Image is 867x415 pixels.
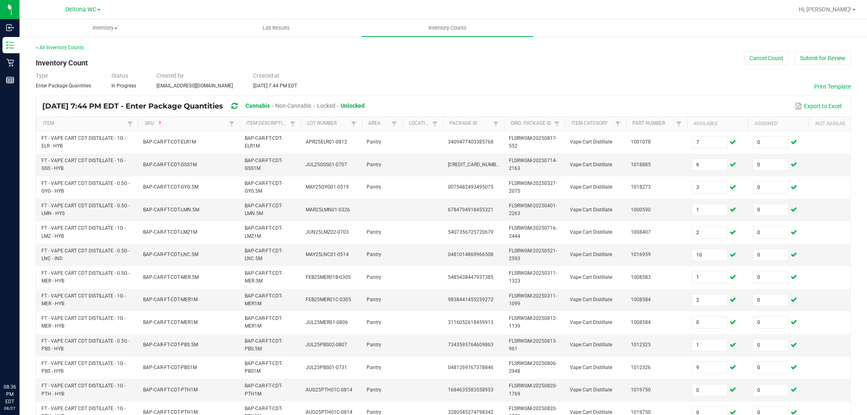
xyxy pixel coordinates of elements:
[674,119,684,129] a: Filter
[552,119,562,129] a: Filter
[41,135,126,149] span: FT - VAPE CART CDT DISTILLATE - 1G - ELR - HYB
[20,20,191,37] a: Inventory
[793,99,843,113] button: Export to Excel
[111,72,128,79] span: Status
[430,119,440,129] a: Filter
[509,135,557,149] span: FLSRWGM-20250817-552
[4,383,16,405] p: 08:36 PM EDT
[143,365,197,370] span: BAP-CAR-FT-CDT-PBS1M
[448,387,493,393] span: 1684635583558953
[509,315,557,329] span: FLSRWGM-20250812-1139
[448,184,493,190] span: 0075482493495075
[8,350,33,374] iframe: Resource center
[367,319,381,325] span: Pantry
[417,24,478,32] span: Inventory Counts
[448,229,493,235] span: 5407356725720679
[509,203,557,216] span: FLSRWGM-20250401-2263
[6,76,14,84] inline-svg: Reports
[367,162,381,167] span: Pantry
[252,24,301,32] span: Lab Results
[509,361,557,374] span: FLSRWGM-20250806-2948
[36,83,91,89] span: Enter Package Quantities
[245,135,282,149] span: BAP-CAR-FT-CDT-ELR1M
[306,409,352,415] span: AUG25PTH01C-0814
[288,119,298,129] a: Filter
[245,315,282,329] span: BAP-CAR-FT-CDT-MER1M
[111,83,136,89] span: In Progress
[509,270,557,284] span: FLSRWGM-20250311-1323
[799,6,852,13] span: Hi, [PERSON_NAME]!
[245,383,282,396] span: BAP-CAR-FT-CDT-PTH1M
[41,338,130,352] span: FT - VAPE CART CDT DISTILLATE - 0.5G - PBS - HYB
[245,361,282,374] span: BAP-CAR-FT-CDT-PBS1M
[143,184,198,190] span: BAP-CAR-FT-CDT-GYG.5M
[367,365,381,370] span: Pantry
[20,24,190,32] span: Inventory
[613,119,623,129] a: Filter
[41,361,126,374] span: FT - VAPE CART CDT DISTILLATE - 1G - PBS - HYB
[631,207,651,213] span: 1000590
[448,139,493,145] span: 3409477403385768
[143,139,196,145] span: BAP-CAR-FT-CDT-ELR1M
[41,225,126,239] span: FT - VAPE CART CDT DISTILLATE - 1G - LMZ - HYB
[367,342,381,348] span: Pantry
[631,365,651,370] span: 1012326
[570,342,612,348] span: Vape Cart Distillate
[341,102,365,109] span: Unlocked
[748,117,809,131] th: Assigned
[509,248,557,261] span: FLSRWGM-20250521-2593
[41,383,126,396] span: FT - VAPE CART CDT DISTILLATE - 1G - PTH - HYB
[245,203,282,216] span: BAP-CAR-FT-CDT-LMN.5M
[570,207,612,213] span: Vape Cart Distillate
[245,338,282,352] span: BAP-CAR-FT-CDT-PBS.5M
[41,270,130,284] span: FT - VAPE CART CDT DISTILLATE - 0.5G - MER - HYB
[448,274,493,280] span: 5485438447937385
[631,184,651,190] span: 1018273
[631,139,651,145] span: 1001078
[367,387,381,393] span: Pantry
[448,409,493,415] span: 3280545274798342
[571,120,613,127] a: Item CategorySortable
[570,229,612,235] span: Vape Cart Distillate
[306,297,351,302] span: FEB25MER01C-0305
[570,184,612,190] span: Vape Cart Distillate
[306,274,351,280] span: FEB25MER01B-0305
[41,180,130,194] span: FT - VAPE CART CDT DISTILLATE - 0.5G - GYG - HYB
[156,83,233,89] span: [EMAIL_ADDRESS][DOMAIN_NAME]
[143,162,197,167] span: BAP-CAR-FT-CDT-GSS1M
[367,252,381,257] span: Pantry
[509,293,557,306] span: FLSRWGM-20250311-1099
[306,252,349,257] span: MAY25LNC01-0514
[570,274,612,280] span: Vape Cart Distillate
[448,319,493,325] span: 3116052618459913
[143,342,198,348] span: BAP-CAR-FT-CDT-PBS.5M
[491,119,501,129] a: Filter
[306,365,347,370] span: JUL25PBS01-0731
[448,365,493,370] span: 0481269767378846
[245,293,282,306] span: BAP-CAR-FT-CDT-MER1M
[65,6,96,13] span: Deltona WC
[367,297,381,302] span: Pantry
[687,117,748,131] th: Available
[156,72,184,79] span: Created by
[143,387,198,393] span: BAP-CAR-FT-CDT-PTH1M
[246,120,287,127] a: Item DescriptionSortable
[448,207,493,213] span: 6784794918455321
[631,387,651,393] span: 1019750
[448,162,503,167] span: [CREDIT_CARD_NUMBER]
[631,274,651,280] span: 1008583
[450,120,491,127] a: Package IdSortable
[143,274,199,280] span: BAP-CAR-FT-CDT-MER.5M
[570,409,612,415] span: Vape Cart Distillate
[631,162,651,167] span: 1018885
[570,319,612,325] span: Vape Cart Distillate
[306,162,347,167] span: JUL25GSS01-0707
[43,120,125,127] a: ItemSortable
[143,319,198,325] span: BAP-CAR-FT-CDT-MER1M
[42,99,371,114] div: [DATE] 7:44 PM EDT - Enter Package Quantities
[307,120,348,127] a: Lot NumberSortable
[245,158,282,171] span: BAP-CAR-FT-CDT-GSS1M
[306,229,349,235] span: JUN25LMZ02-0703
[795,51,851,65] button: Submit for Review
[744,51,789,65] button: Cancel Count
